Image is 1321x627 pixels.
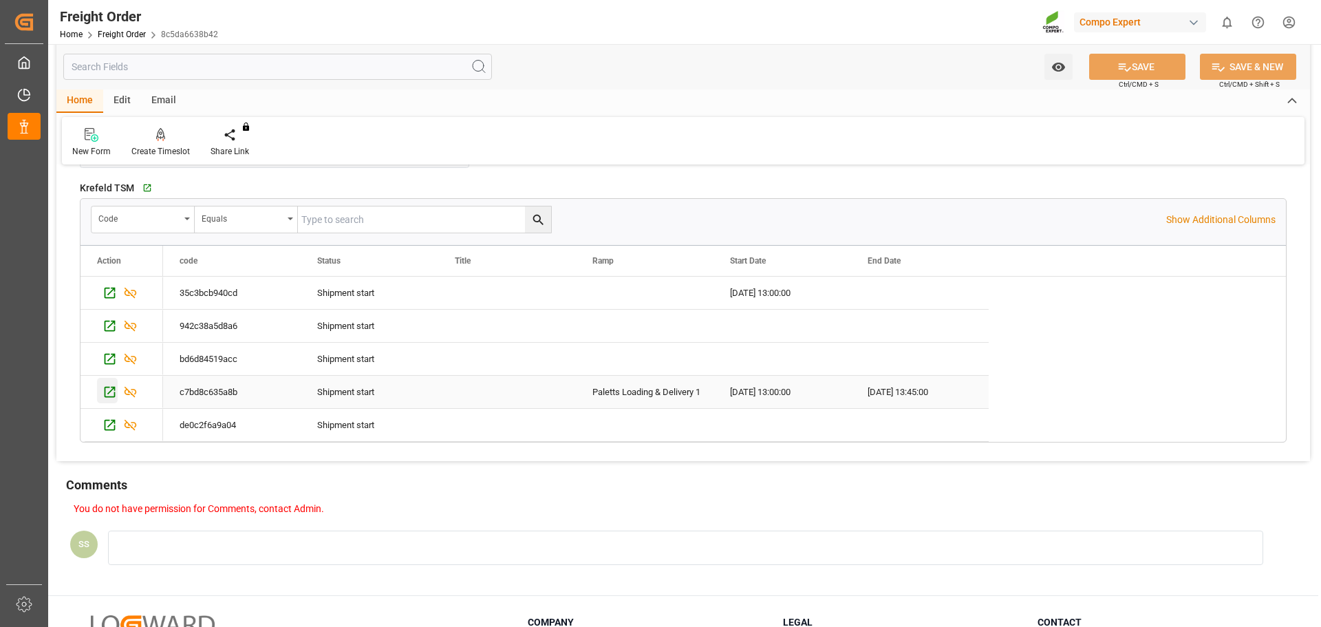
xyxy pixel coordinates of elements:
div: Press SPACE to select this row. [163,277,989,310]
div: Press SPACE to select this row. [163,409,989,442]
div: Press SPACE to select this row. [163,310,989,343]
div: Press SPACE to select this row. [163,376,989,409]
div: 942c38a5d8a6 [163,310,301,342]
p: Show Additional Columns [1166,213,1276,227]
div: [DATE] 13:45:00 [851,376,989,408]
div: [DATE] 13:00:00 [713,277,851,309]
span: Ctrl/CMD + Shift + S [1219,79,1280,89]
a: Freight Order [98,30,146,39]
div: Shipment start [317,310,422,342]
span: Start Date [730,256,766,266]
input: Search Fields [63,54,492,80]
span: Ramp [592,256,614,266]
button: Compo Expert [1074,9,1212,35]
div: c7bd8c635a8b [163,376,301,408]
button: Help Center [1243,7,1274,38]
button: show 0 new notifications [1212,7,1243,38]
div: 35c3bcb940cd [163,277,301,309]
div: Action [97,256,121,266]
div: [DATE] 13:00:00 [713,376,851,408]
div: Home [56,89,103,113]
div: Freight Order [60,6,218,27]
div: Paletts Loading & Delivery 1 [592,376,697,408]
input: Type to search [298,206,551,233]
span: Ctrl/CMD + S [1119,79,1159,89]
div: Press SPACE to select this row. [80,409,163,442]
div: Press SPACE to select this row. [80,310,163,343]
button: open menu [195,206,298,233]
div: Press SPACE to select this row. [163,343,989,376]
div: Shipment start [317,277,422,309]
h2: Comments [66,476,127,494]
span: End Date [868,256,901,266]
span: code [180,256,197,266]
div: Press SPACE to select this row. [80,343,163,376]
div: Shipment start [317,343,422,375]
button: SAVE & NEW [1200,54,1296,80]
button: SAVE [1089,54,1185,80]
div: Email [141,89,186,113]
span: Status [317,256,341,266]
button: open menu [1044,54,1073,80]
div: Shipment start [317,376,422,408]
div: Compo Expert [1074,12,1206,32]
div: Press SPACE to select this row. [80,376,163,409]
div: Edit [103,89,141,113]
p: You do not have permission for Comments, contact Admin. [74,502,1289,516]
div: New Form [72,145,111,158]
a: Home [60,30,83,39]
div: Press SPACE to select this row. [80,277,163,310]
button: open menu [92,206,195,233]
div: Equals [202,209,283,225]
button: search button [525,206,551,233]
img: Screenshot%202023-09-29%20at%2010.02.21.png_1712312052.png [1042,10,1064,34]
div: Shipment start [317,410,422,441]
div: bd6d84519acc [163,343,301,375]
div: code [98,209,180,225]
div: Create Timeslot [131,145,190,158]
span: Krefeld TSM [80,181,134,195]
div: de0c2f6a9a04 [163,409,301,441]
span: Title [455,256,471,266]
